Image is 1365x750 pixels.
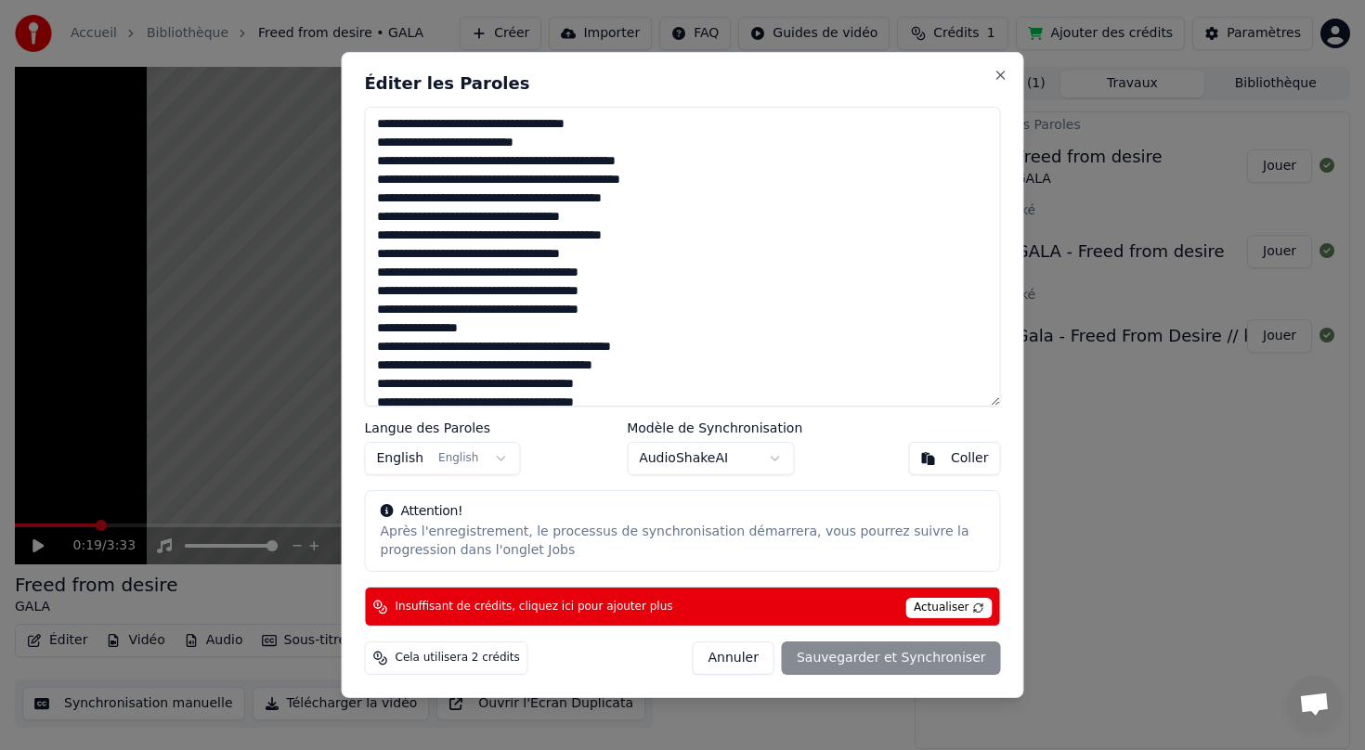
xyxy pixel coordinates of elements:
span: Cela utilisera 2 crédits [396,651,520,666]
button: Coller [909,442,1001,475]
label: Modèle de Synchronisation [627,421,802,434]
div: Attention! [381,502,985,521]
h2: Éditer les Paroles [365,75,1001,92]
div: Coller [951,449,989,468]
label: Langue des Paroles [365,421,521,434]
button: Annuler [693,641,774,675]
div: Après l'enregistrement, le processus de synchronisation démarrera, vous pourrez suivre la progres... [381,523,985,560]
span: Insuffisant de crédits, cliquez ici pour ajouter plus [396,600,673,614]
span: Actualiser [905,598,993,618]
